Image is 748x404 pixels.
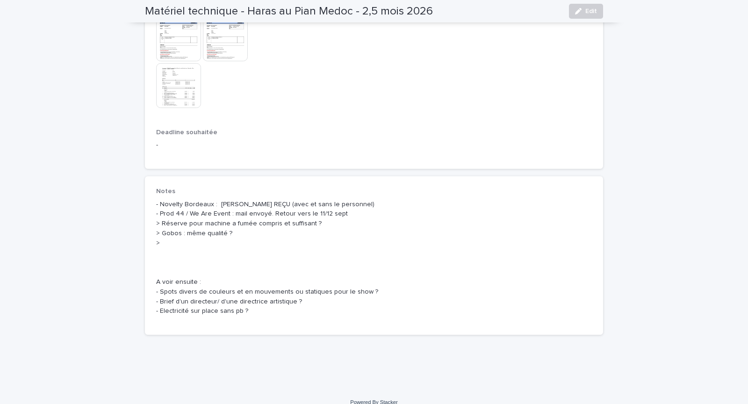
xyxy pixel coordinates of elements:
p: - Novelty Bordeaux : [PERSON_NAME] REÇU (avec et sans le personnel) - Prod 44 / We Are Event : ma... [156,200,592,317]
span: Edit [585,8,597,14]
span: Notes [156,188,175,195]
button: Edit [569,4,603,19]
h2: Matériel technique - Haras au Pian Medoc - 2,5 mois 2026 [145,5,433,18]
p: - [156,140,592,150]
span: Deadline souhaitée [156,129,217,136]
